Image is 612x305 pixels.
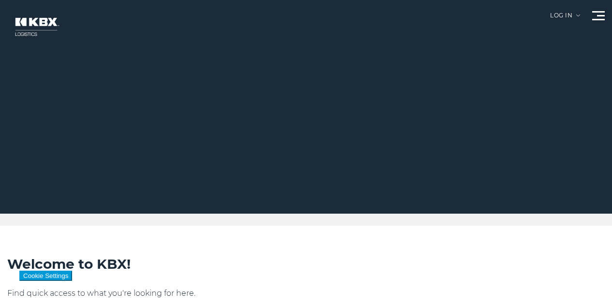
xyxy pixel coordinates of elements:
img: kbx logo [7,10,65,44]
div: Log in [550,13,580,26]
p: Find quick access to what you're looking for here. [7,288,605,299]
h2: Welcome to KBX! [7,255,605,273]
button: Cookie Settings [19,271,72,281]
img: arrow [576,15,580,16]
